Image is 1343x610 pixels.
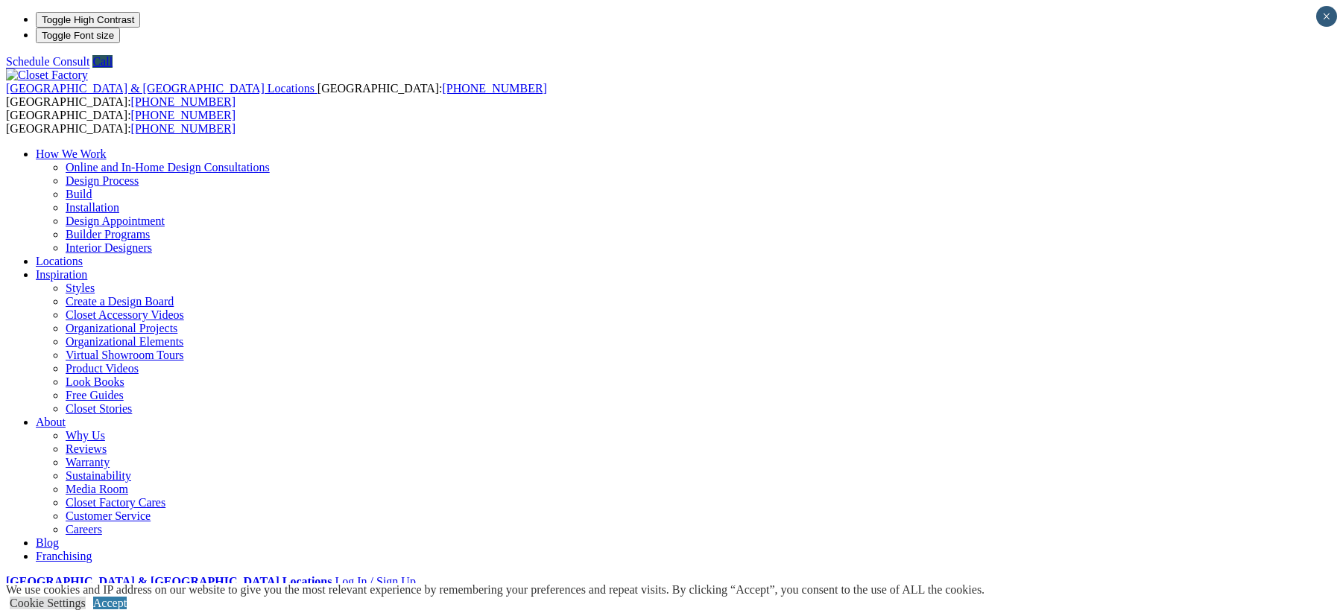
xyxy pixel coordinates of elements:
[131,122,236,135] a: [PHONE_NUMBER]
[66,456,110,468] a: Warranty
[66,241,152,254] a: Interior Designers
[92,55,113,68] a: Call
[66,523,102,536] a: Careers
[6,55,89,68] a: Schedule Consult
[66,201,119,214] a: Installation
[66,362,139,375] a: Product Videos
[36,147,107,160] a: How We Work
[66,335,183,348] a: Organizational Elements
[66,295,174,308] a: Create a Design Board
[66,188,92,200] a: Build
[66,161,270,174] a: Online and In-Home Design Consultations
[6,575,332,588] a: [GEOGRAPHIC_DATA] & [GEOGRAPHIC_DATA] Locations
[36,536,59,549] a: Blog
[66,509,151,522] a: Customer Service
[131,109,236,121] a: [PHONE_NUMBER]
[66,228,150,241] a: Builder Programs
[42,14,134,25] span: Toggle High Contrast
[6,82,315,95] span: [GEOGRAPHIC_DATA] & [GEOGRAPHIC_DATA] Locations
[36,268,87,281] a: Inspiration
[442,82,546,95] a: [PHONE_NUMBER]
[36,255,83,267] a: Locations
[6,109,236,135] span: [GEOGRAPHIC_DATA]: [GEOGRAPHIC_DATA]:
[6,583,985,597] div: We use cookies and IP address on our website to give you the most relevant experience by remember...
[66,349,184,361] a: Virtual Showroom Tours
[66,442,107,455] a: Reviews
[66,429,105,442] a: Why Us
[36,550,92,562] a: Franchising
[6,82,317,95] a: [GEOGRAPHIC_DATA] & [GEOGRAPHIC_DATA] Locations
[36,12,140,28] button: Toggle High Contrast
[66,469,131,482] a: Sustainability
[1316,6,1337,27] button: Close
[335,575,415,588] a: Log In / Sign Up
[36,28,120,43] button: Toggle Font size
[66,375,124,388] a: Look Books
[66,174,139,187] a: Design Process
[66,215,165,227] a: Design Appointment
[66,308,184,321] a: Closet Accessory Videos
[66,282,95,294] a: Styles
[131,95,236,108] a: [PHONE_NUMBER]
[93,597,127,609] a: Accept
[42,30,114,41] span: Toggle Font size
[66,496,165,509] a: Closet Factory Cares
[36,416,66,428] a: About
[66,322,177,334] a: Organizational Projects
[66,483,128,495] a: Media Room
[6,82,547,108] span: [GEOGRAPHIC_DATA]: [GEOGRAPHIC_DATA]:
[66,402,132,415] a: Closet Stories
[6,69,88,82] img: Closet Factory
[66,389,124,401] a: Free Guides
[10,597,86,609] a: Cookie Settings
